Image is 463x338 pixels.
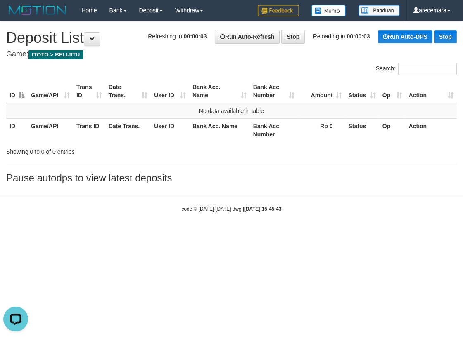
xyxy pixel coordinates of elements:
th: Bank Acc. Name: activate to sort column ascending [189,80,250,103]
label: Search: [376,63,457,75]
img: MOTION_logo.png [6,4,69,16]
button: Open LiveChat chat widget [3,3,28,28]
h1: Deposit List [6,30,457,46]
th: Status: activate to sort column ascending [345,80,379,103]
strong: [DATE] 15:45:43 [244,206,281,212]
th: Game/API [28,118,73,142]
th: Action [406,118,457,142]
img: Button%20Memo.svg [311,5,346,16]
strong: 00:00:03 [347,33,370,40]
img: Feedback.jpg [258,5,299,16]
th: Status [345,118,379,142]
h4: Game: [6,50,457,59]
th: Action: activate to sort column ascending [406,80,457,103]
td: No data available in table [6,103,457,119]
th: ID: activate to sort column descending [6,80,28,103]
strong: 00:00:03 [184,33,207,40]
th: Date Trans. [105,118,151,142]
img: panduan.png [359,5,400,16]
th: ID [6,118,28,142]
div: Showing 0 to 0 of 0 entries [6,144,187,156]
th: User ID: activate to sort column ascending [151,80,189,103]
a: Run Auto-DPS [378,30,432,43]
th: Game/API: activate to sort column ascending [28,80,73,103]
th: Op [379,118,406,142]
small: code © [DATE]-[DATE] dwg | [182,206,282,212]
span: ITOTO > BELIJITU [28,50,83,59]
th: Bank Acc. Number: activate to sort column ascending [250,80,298,103]
th: Op: activate to sort column ascending [379,80,406,103]
h3: Pause autodps to view latest deposits [6,173,457,183]
input: Search: [398,63,457,75]
a: Stop [434,30,457,43]
th: Amount: activate to sort column ascending [298,80,345,103]
th: Bank Acc. Name [189,118,250,142]
span: Refreshing in: [148,33,207,40]
a: Stop [281,30,305,44]
th: Trans ID: activate to sort column ascending [73,80,105,103]
th: Bank Acc. Number [250,118,298,142]
a: Run Auto-Refresh [215,30,280,44]
th: Rp 0 [298,118,345,142]
span: Reloading in: [313,33,370,40]
th: User ID [151,118,189,142]
th: Trans ID [73,118,105,142]
th: Date Trans.: activate to sort column ascending [105,80,151,103]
